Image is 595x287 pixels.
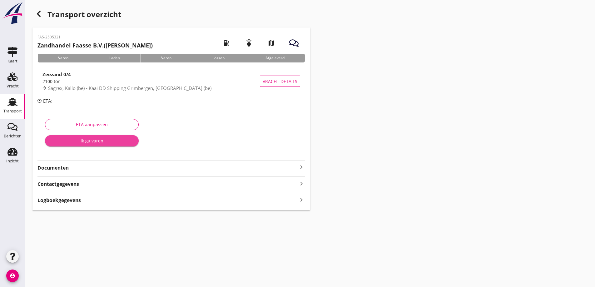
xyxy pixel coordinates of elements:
[32,7,310,22] div: Transport overzicht
[42,71,71,77] strong: Zeezand 0/4
[37,54,89,62] div: Varen
[6,270,19,282] i: account_circle
[263,34,280,52] i: map
[298,163,305,171] i: keyboard_arrow_right
[37,41,153,50] h2: ([PERSON_NAME])
[263,78,297,85] span: Vracht details
[7,84,19,88] div: Vracht
[37,34,153,40] p: FAS-2505321
[37,197,81,204] strong: Logboekgegevens
[298,179,305,188] i: keyboard_arrow_right
[37,181,79,188] strong: Contactgegevens
[89,54,140,62] div: Laden
[45,119,139,130] button: ETA aanpassen
[48,85,211,91] span: Sagrex, Kallo (be) - Kaai DD Shipping Grimbergen, [GEOGRAPHIC_DATA] (be)
[1,2,24,25] img: logo-small.a267ee39.svg
[50,121,133,128] div: ETA aanpassen
[260,76,300,87] button: Vracht details
[37,42,104,49] strong: Zandhandel Faasse B.V.
[37,67,305,95] a: Zeezand 0/42100 tonSagrex, Kallo (be) - Kaai DD Shipping Grimbergen, [GEOGRAPHIC_DATA] (be)Vracht...
[192,54,245,62] div: Lossen
[37,164,298,171] strong: Documenten
[298,195,305,204] i: keyboard_arrow_right
[4,134,22,138] div: Berichten
[141,54,192,62] div: Varen
[245,54,305,62] div: Afgeleverd
[3,109,22,113] div: Transport
[218,34,235,52] i: local_gas_station
[42,78,260,85] div: 2100 ton
[45,135,139,146] button: Ik ga varen
[43,98,52,104] span: ETA:
[6,159,19,163] div: Inzicht
[7,59,17,63] div: Kaart
[50,137,134,144] div: Ik ga varen
[240,34,258,52] i: emergency_share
